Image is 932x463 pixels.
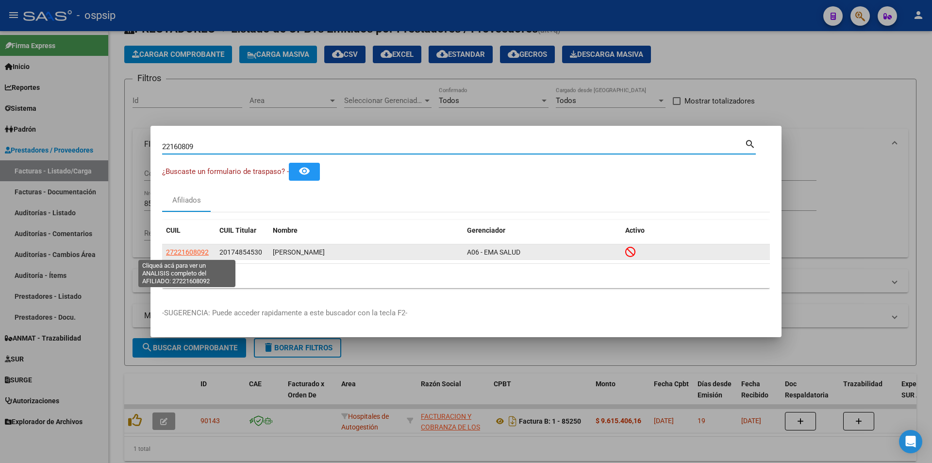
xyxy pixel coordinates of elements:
[219,248,262,256] span: 20174854530
[899,430,922,453] div: Open Intercom Messenger
[172,195,201,206] div: Afiliados
[162,308,770,319] p: -SUGERENCIA: Puede acceder rapidamente a este buscador con la tecla F2-
[625,226,645,234] span: Activo
[162,264,770,288] div: 1 total
[463,220,621,241] datatable-header-cell: Gerenciador
[216,220,269,241] datatable-header-cell: CUIL Titular
[166,226,181,234] span: CUIL
[162,167,289,176] span: ¿Buscaste un formulario de traspaso? -
[166,248,209,256] span: 27221608092
[467,226,505,234] span: Gerenciador
[745,137,756,149] mat-icon: search
[273,247,459,258] div: [PERSON_NAME]
[467,248,520,256] span: A06 - EMA SALUD
[219,226,256,234] span: CUIL Titular
[269,220,463,241] datatable-header-cell: Nombre
[299,165,310,177] mat-icon: remove_red_eye
[621,220,770,241] datatable-header-cell: Activo
[162,220,216,241] datatable-header-cell: CUIL
[273,226,298,234] span: Nombre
